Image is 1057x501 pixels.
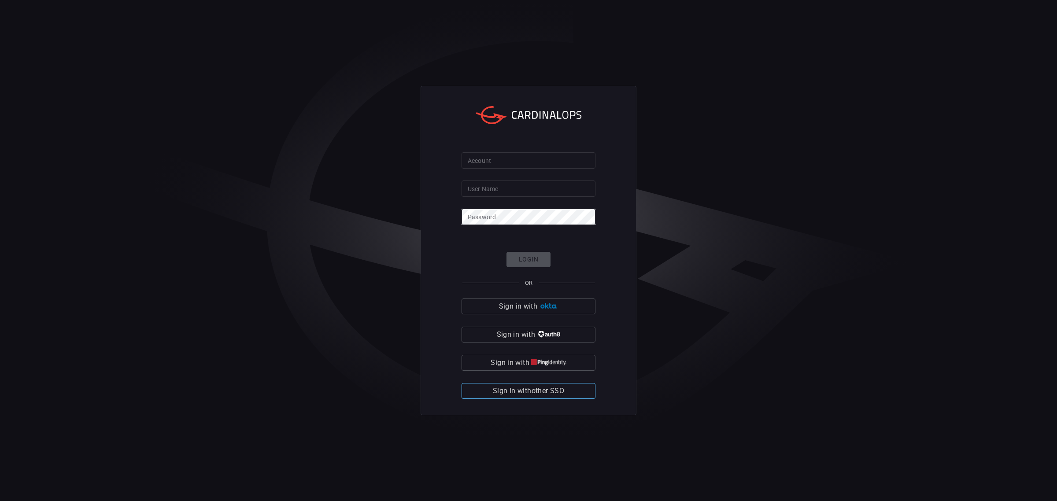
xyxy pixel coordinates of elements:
input: Type your account [462,152,595,169]
span: Sign in with [497,328,535,341]
input: Type your user name [462,181,595,197]
img: Ad5vKXme8s1CQAAAABJRU5ErkJggg== [539,303,558,309]
button: Sign in with [462,327,595,343]
span: Sign in with [491,357,529,369]
span: Sign in with other SSO [493,385,564,397]
button: Sign in withother SSO [462,383,595,399]
img: quu4iresuhQAAAABJRU5ErkJggg== [531,359,566,366]
span: OR [525,280,532,286]
img: vP8Hhh4KuCH8AavWKdZY7RZgAAAAASUVORK5CYII= [537,331,560,338]
button: Sign in with [462,298,595,314]
button: Sign in with [462,355,595,371]
span: Sign in with [499,300,537,313]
